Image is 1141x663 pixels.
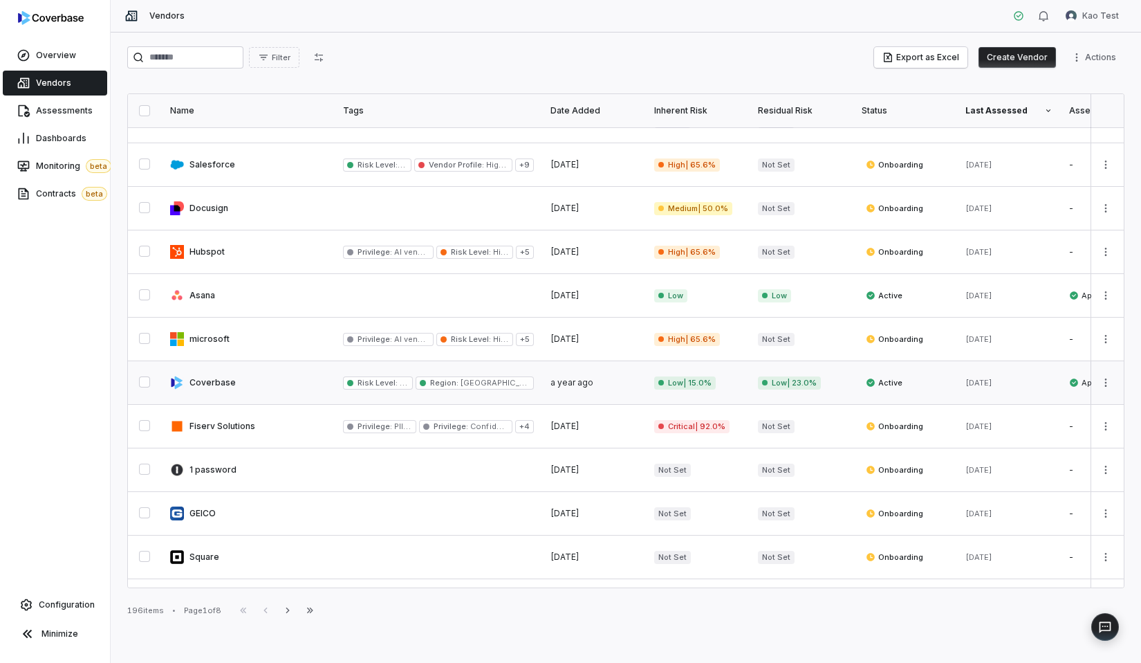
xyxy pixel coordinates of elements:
[866,203,923,214] span: Onboarding
[866,246,923,257] span: Onboarding
[451,247,491,257] span: Risk Level :
[550,334,579,344] span: [DATE]
[6,620,104,648] button: Minimize
[550,421,579,431] span: [DATE]
[866,334,923,345] span: Onboarding
[874,47,967,68] button: Export as Excel
[1095,154,1117,175] button: More actions
[392,247,431,257] span: AI vendor
[36,159,111,173] span: Monitoring
[451,334,491,344] span: Risk Level :
[654,289,687,302] span: Low
[358,334,392,344] span: Privilege :
[1095,547,1117,567] button: More actions
[758,158,795,172] span: Not Set
[965,247,992,257] span: [DATE]
[1057,6,1127,26] button: Kao Test avatarKao Test
[758,464,795,477] span: Not Set
[36,105,93,116] span: Assessments
[965,509,992,518] span: [DATE]
[1095,372,1117,393] button: More actions
[758,507,795,520] span: Not Set
[149,10,185,21] span: Vendors
[866,377,902,388] span: Active
[468,421,566,431] span: Confidential Internal Data
[272,53,290,63] span: Filter
[758,105,845,116] div: Residual Risk
[36,78,71,89] span: Vendors
[1095,329,1117,349] button: More actions
[965,378,992,388] span: [DATE]
[866,552,923,563] span: Onboarding
[965,105,1052,116] div: Last Assessed
[965,291,992,300] span: [DATE]
[550,464,579,475] span: [DATE]
[550,246,579,257] span: [DATE]
[18,11,84,25] img: logo-D7KZi-bG.svg
[866,508,923,519] span: Onboarding
[82,187,107,201] span: beta
[654,464,691,477] span: Not Set
[758,289,791,302] span: Low
[965,465,992,475] span: [DATE]
[358,160,405,170] span: Risk Level :
[36,133,86,144] span: Dashboards
[1095,416,1117,437] button: More actions
[491,247,510,257] span: High
[1095,460,1117,480] button: More actions
[758,376,821,390] span: Low | 23.0%
[343,105,534,116] div: Tags
[39,599,95,610] span: Configuration
[654,333,720,346] span: High | 65.6%
[550,508,579,518] span: [DATE]
[3,154,107,179] a: Monitoringbeta
[36,50,76,61] span: Overview
[758,246,795,259] span: Not Set
[516,246,534,259] span: + 5
[965,421,992,431] span: [DATE]
[3,98,107,123] a: Assessments
[434,421,468,431] span: Privilege :
[654,202,732,215] span: Medium | 50.0%
[654,105,741,116] div: Inherent Risk
[758,202,795,215] span: Not Set
[86,159,111,173] span: beta
[758,551,795,564] span: Not Set
[654,551,691,564] span: Not Set
[1082,10,1119,21] span: Kao Test
[866,421,923,432] span: Onboarding
[654,507,691,520] span: Not Set
[978,47,1056,68] button: Create Vendor
[654,420,730,433] span: Critical | 92.0%
[965,334,992,344] span: [DATE]
[654,376,716,390] span: Low | 15.0%
[1095,503,1117,524] button: More actions
[1095,285,1117,306] button: More actions
[866,290,902,301] span: Active
[358,378,398,388] span: Risk Level :
[550,552,579,562] span: [DATE]
[458,378,542,388] span: [GEOGRAPHIC_DATA]
[170,105,326,116] div: Name
[36,187,107,201] span: Contracts
[1095,242,1117,262] button: More actions
[184,606,221,616] div: Page 1 of 8
[654,158,720,172] span: High | 65.6%
[654,246,720,259] span: High | 65.6%
[358,421,392,431] span: Privilege :
[127,606,164,616] div: 196 items
[358,247,392,257] span: Privilege :
[41,628,78,639] span: Minimize
[550,203,579,213] span: [DATE]
[491,334,510,344] span: High
[550,377,593,388] span: a year ago
[398,160,416,170] span: Low
[515,158,534,172] span: + 9
[516,333,534,346] span: + 5
[866,464,923,475] span: Onboarding
[515,420,534,433] span: + 4
[3,126,107,151] a: Dashboards
[249,47,299,68] button: Filter
[3,71,107,96] a: Vendors
[965,160,992,170] span: [DATE]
